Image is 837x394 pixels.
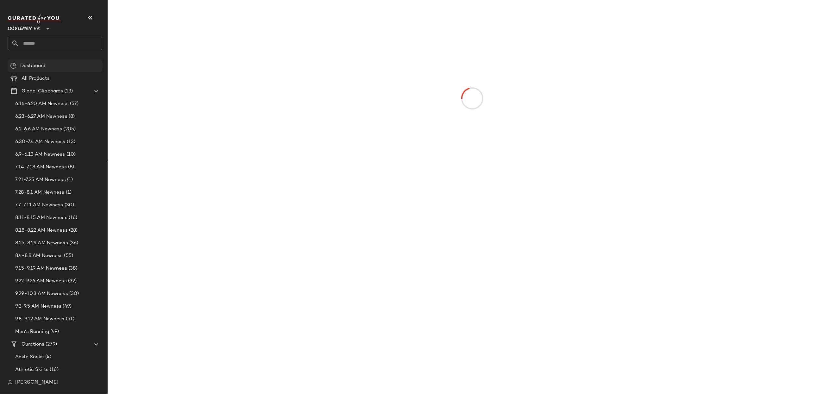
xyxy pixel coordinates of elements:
[8,22,40,33] span: Lululemon UK
[22,341,44,348] span: Curations
[15,227,68,234] span: 8.18-8.22 AM Newness
[66,176,73,184] span: (1)
[10,63,16,69] img: svg%3e
[15,316,65,323] span: 9.8-9.12 AM Newness
[15,290,68,297] span: 9.29-10.3 AM Newness
[8,15,61,23] img: cfy_white_logo.C9jOOHJF.svg
[15,353,44,361] span: Ankle Socks
[65,316,75,323] span: (51)
[66,138,76,146] span: (13)
[15,202,63,209] span: 7.7-7.11 AM Newness
[67,265,78,272] span: (38)
[62,126,76,133] span: (205)
[15,265,67,272] span: 9.15-9.19 AM Newness
[20,62,45,70] span: Dashboard
[15,278,67,285] span: 9.22-9.26 AM Newness
[44,353,51,361] span: (4)
[15,214,67,222] span: 8.11-8.15 AM Newness
[67,164,74,171] span: (8)
[68,227,78,234] span: (28)
[44,341,57,348] span: (279)
[65,151,76,158] span: (10)
[15,138,66,146] span: 6.30-7.4 AM Newness
[48,366,59,373] span: (16)
[15,113,67,120] span: 6.23-6.27 AM Newness
[68,290,79,297] span: (30)
[67,278,77,285] span: (32)
[15,126,62,133] span: 6.2-6.6 AM Newness
[15,100,69,108] span: 6.16-6.20 AM Newness
[22,75,50,82] span: All Products
[15,379,59,386] span: [PERSON_NAME]
[15,151,65,158] span: 6.9-6.13 AM Newness
[69,100,79,108] span: (57)
[15,240,68,247] span: 8.25-8.29 AM Newness
[22,88,63,95] span: Global Clipboards
[15,189,65,196] span: 7.28-8.1 AM Newness
[63,202,74,209] span: (30)
[8,380,13,385] img: svg%3e
[15,366,48,373] span: Athletic Skirts
[63,252,73,260] span: (55)
[67,214,78,222] span: (16)
[15,164,67,171] span: 7.14-7.18 AM Newness
[49,328,59,335] span: (49)
[62,303,72,310] span: (49)
[15,176,66,184] span: 7.21-7.25 AM Newness
[15,252,63,260] span: 8.4-8.8 AM Newness
[15,328,49,335] span: Men's Running
[67,113,75,120] span: (8)
[65,189,72,196] span: (1)
[68,240,79,247] span: (36)
[63,88,73,95] span: (19)
[15,303,62,310] span: 9.2-9.5 AM Newness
